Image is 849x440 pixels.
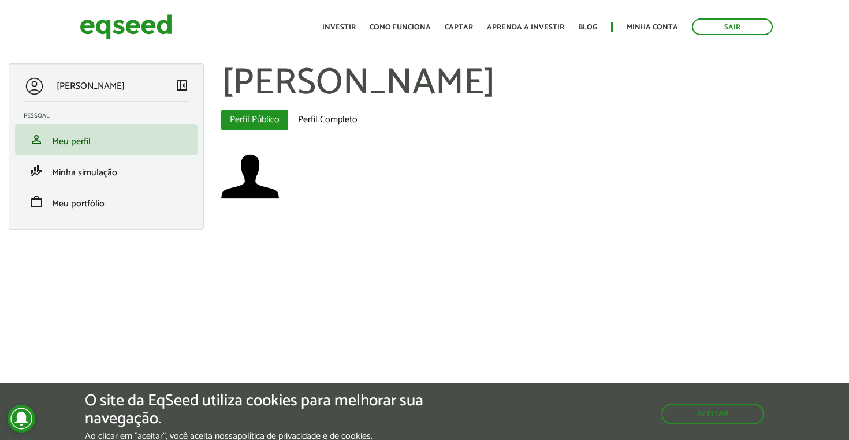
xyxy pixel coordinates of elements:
a: personMeu perfil [24,133,189,146]
h2: Pessoal [24,112,198,119]
a: Minha conta [627,24,678,31]
a: Aprenda a investir [487,24,564,31]
a: Perfil Completo [289,110,366,130]
a: Como funciona [370,24,431,31]
h5: O site da EqSeed utiliza cookies para melhorar sua navegação. [85,392,493,428]
a: Blog [578,24,597,31]
a: Ver perfil do usuário. [221,148,279,205]
li: Minha simulação [15,155,198,186]
h1: [PERSON_NAME] [221,63,841,104]
a: Captar [445,24,473,31]
a: Colapsar menu [175,78,189,95]
a: Sair [692,18,773,35]
span: left_panel_close [175,78,189,92]
li: Meu portfólio [15,186,198,217]
span: finance_mode [29,164,43,178]
a: finance_modeMinha simulação [24,164,189,178]
img: Foto de João Filipe Vieira Fernandes [221,148,279,205]
li: Meu perfil [15,124,198,155]
span: Minha simulação [52,165,117,180]
span: work [29,195,43,209]
span: Meu portfólio [52,196,105,212]
a: Perfil Público [221,110,288,130]
span: person [29,133,43,146]
a: workMeu portfólio [24,195,189,209]
span: Meu perfil [52,134,91,149]
button: Aceitar [661,404,764,424]
p: [PERSON_NAME] [57,81,125,92]
a: Investir [322,24,356,31]
img: EqSeed [80,12,172,42]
